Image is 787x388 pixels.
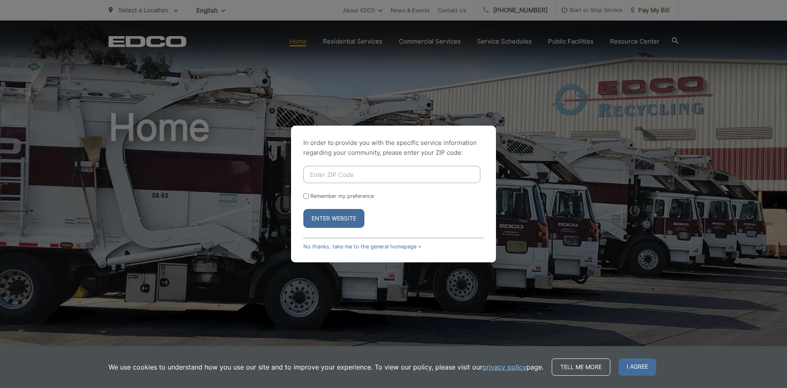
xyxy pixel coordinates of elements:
[303,209,364,228] button: Enter Website
[482,362,526,372] a: privacy policy
[619,358,656,376] span: I agree
[552,358,610,376] a: Tell me more
[303,243,421,250] a: No thanks, take me to the general homepage >
[303,138,484,158] p: In order to provide you with the specific service information regarding your community, please en...
[109,362,544,372] p: We use cookies to understand how you use our site and to improve your experience. To view our pol...
[303,166,480,183] input: Enter ZIP Code
[310,193,374,199] label: Remember my preference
